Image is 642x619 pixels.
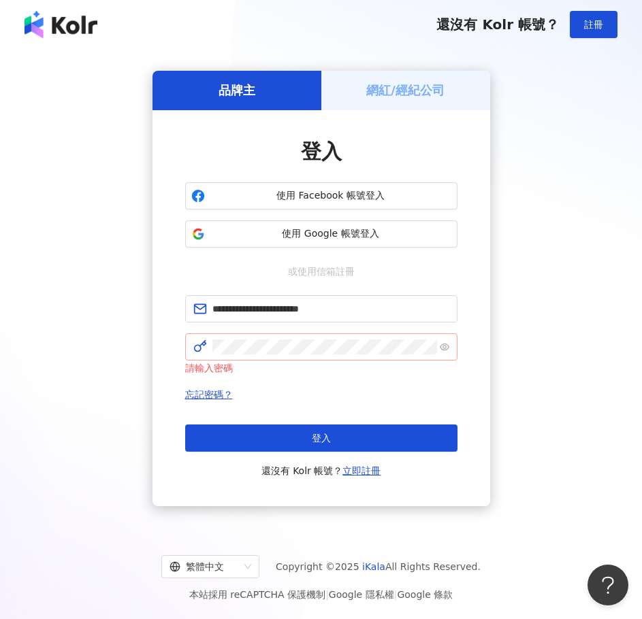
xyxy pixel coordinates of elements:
[185,389,233,400] a: 忘記密碼？
[329,589,394,600] a: Google 隱私權
[362,561,385,572] a: iKala
[185,424,458,452] button: 登入
[261,463,381,479] span: 還沒有 Kolr 帳號？
[397,589,453,600] a: Google 條款
[185,220,458,248] button: 使用 Google 帳號登入
[189,586,453,603] span: 本站採用 reCAPTCHA 保護機制
[325,589,329,600] span: |
[588,565,628,605] iframe: Help Scout Beacon - Open
[185,182,458,210] button: 使用 Facebook 帳號登入
[440,342,449,352] span: eye
[276,558,481,575] span: Copyright © 2025 All Rights Reserved.
[394,589,398,600] span: |
[210,189,451,203] span: 使用 Facebook 帳號登入
[570,11,617,38] button: 註冊
[436,16,559,33] span: 還沒有 Kolr 帳號？
[185,361,458,375] div: 請輸入密碼
[366,82,445,99] h5: 網紅/經紀公司
[584,19,603,30] span: 註冊
[342,465,381,476] a: 立即註冊
[312,433,331,444] span: 登入
[219,82,255,99] h5: 品牌主
[278,264,364,279] span: 或使用信箱註冊
[210,227,451,241] span: 使用 Google 帳號登入
[170,556,239,578] div: 繁體中文
[301,139,342,163] span: 登入
[25,11,97,38] img: logo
